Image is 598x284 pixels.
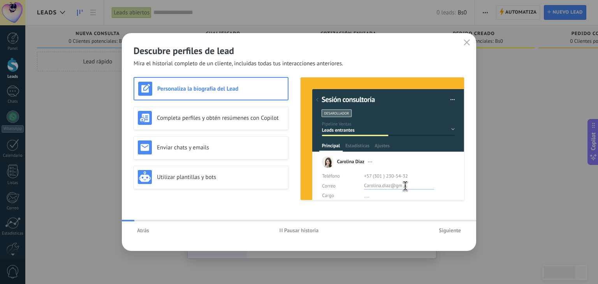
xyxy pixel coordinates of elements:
span: Atrás [137,228,149,233]
h3: Personaliza la biografía del Lead [157,85,284,93]
button: Atrás [134,224,153,236]
span: Pausar historia [284,228,319,233]
button: Siguiente [435,224,464,236]
h3: Enviar chats y emails [157,144,284,151]
h3: Utilizar plantillas y bots [157,174,284,181]
h3: Completa perfiles y obtén resúmenes con Copilot [157,114,284,122]
h2: Descubre perfiles de lead [134,45,464,57]
span: Siguiente [439,228,461,233]
button: Pausar historia [276,224,322,236]
span: Mira el historial completo de un cliente, incluidas todas tus interacciones anteriores. [134,60,343,68]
